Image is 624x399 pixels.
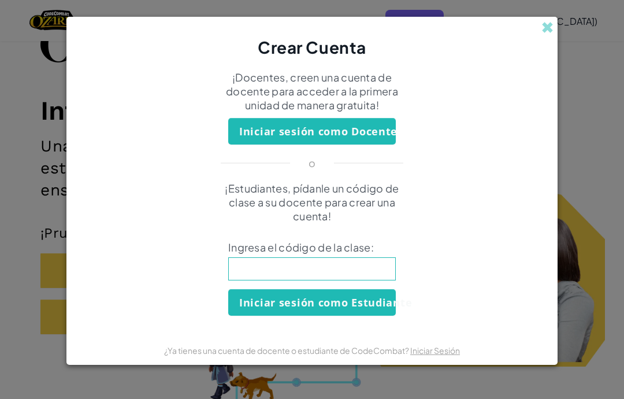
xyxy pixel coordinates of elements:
[228,289,396,316] button: Iniciar sesión como Estudiante
[164,345,410,356] span: ¿Ya tienes una cuenta de docente o estudiante de CodeCombat?
[258,37,366,57] span: Crear Cuenta
[211,182,413,223] p: ¡Estudiantes, pídanle un código de clase a su docente para crear una cuenta!
[410,345,460,356] a: Iniciar Sesión
[309,156,315,170] p: o
[228,118,396,145] button: Iniciar sesión como Docente
[211,71,413,112] p: ¡Docentes, creen una cuenta de docente para acceder a la primera unidad de manera gratuita!
[228,241,396,254] span: Ingresa el código de la clase:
